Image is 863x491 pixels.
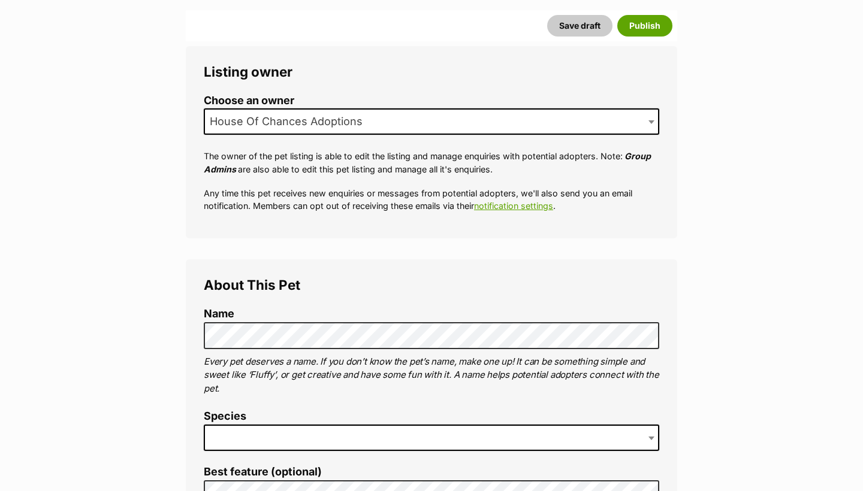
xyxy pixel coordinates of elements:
span: About This Pet [204,277,300,293]
button: Publish [617,15,672,37]
span: House Of Chances Adoptions [204,108,659,135]
label: Best feature (optional) [204,466,659,478]
button: Save draft [547,15,612,37]
span: Listing owner [204,63,292,80]
span: House Of Chances Adoptions [205,113,375,130]
label: Choose an owner [204,95,659,107]
p: Every pet deserves a name. If you don’t know the pet’s name, make one up! It can be something sim... [204,355,659,396]
p: Any time this pet receives new enquiries or messages from potential adopters, we'll also send you... [204,187,659,213]
a: notification settings [474,201,553,211]
label: Name [204,308,659,320]
em: Group Admins [204,151,651,174]
p: The owner of the pet listing is able to edit the listing and manage enquiries with potential adop... [204,150,659,175]
label: Species [204,410,659,423]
